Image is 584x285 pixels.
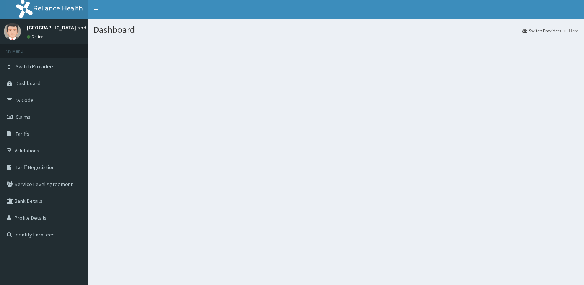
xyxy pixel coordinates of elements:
[522,28,561,34] a: Switch Providers
[16,164,55,171] span: Tariff Negotiation
[562,28,578,34] li: Here
[27,34,45,39] a: Online
[4,23,21,40] img: User Image
[16,63,55,70] span: Switch Providers
[27,25,111,30] p: [GEOGRAPHIC_DATA] and Maternity
[16,80,41,87] span: Dashboard
[16,130,29,137] span: Tariffs
[16,113,31,120] span: Claims
[94,25,578,35] h1: Dashboard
